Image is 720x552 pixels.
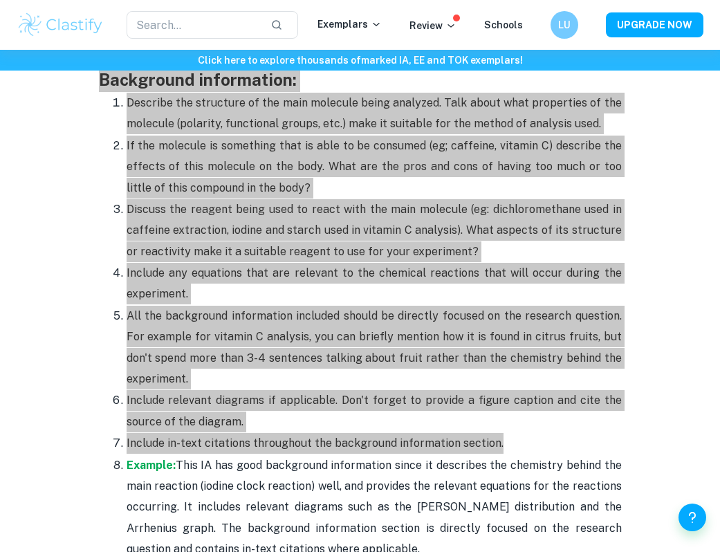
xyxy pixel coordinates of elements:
p: Include in-text citations throughout the background information section. [127,433,622,454]
p: Describe the structure of the main molecule being analyzed. Talk about what properties of the mol... [127,93,622,135]
h6: LU [557,17,573,33]
button: LU [551,11,578,39]
h3: Background information: [99,67,622,92]
img: Clastify logo [17,11,104,39]
h6: Click here to explore thousands of marked IA, EE and TOK exemplars ! [3,53,717,68]
p: Review [409,18,456,33]
a: Schools [484,19,523,30]
p: Include relevant diagrams if applicable. Don't forget to provide a figure caption and cite the so... [127,390,622,432]
a: Example: [127,459,176,472]
p: All the background information included should be directly focused on the research question. For ... [127,306,622,390]
input: Search... [127,11,259,39]
button: UPGRADE NOW [606,12,703,37]
p: If the molecule is something that is able to be consumed (eg; caffeine, vitamin C) describe the e... [127,136,622,199]
span: Include any equations that are relevant to the chemical reactions that will occur during the expe... [127,266,622,300]
span: ody? [286,181,311,194]
span: Discuss the reagent being used to react with the main molecule (eg: dichloromethane used in caffe... [127,203,622,258]
p: Exemplars [317,17,382,32]
button: Help and Feedback [679,504,706,531]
